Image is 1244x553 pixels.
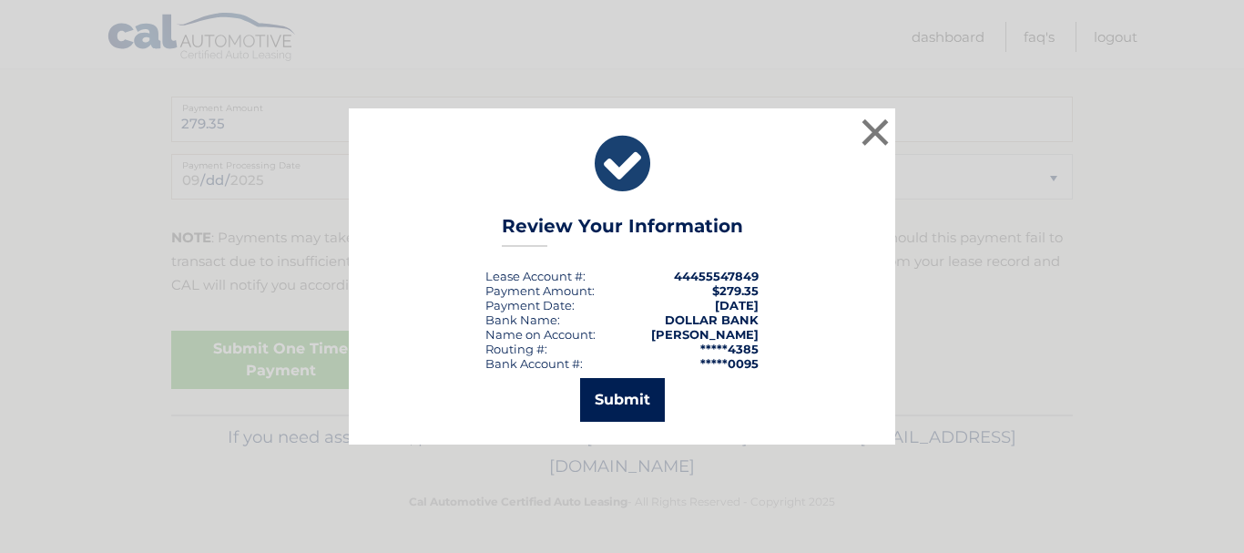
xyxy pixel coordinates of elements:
div: Name on Account: [485,327,596,342]
div: Bank Account #: [485,356,583,371]
div: Routing #: [485,342,547,356]
strong: 44455547849 [674,269,759,283]
button: × [857,114,893,150]
h3: Review Your Information [502,215,743,247]
span: [DATE] [715,298,759,312]
span: Payment Date [485,298,572,312]
div: : [485,298,575,312]
div: Bank Name: [485,312,560,327]
div: Payment Amount: [485,283,595,298]
strong: DOLLAR BANK [665,312,759,327]
strong: [PERSON_NAME] [651,327,759,342]
span: $279.35 [712,283,759,298]
button: Submit [580,378,665,422]
div: Lease Account #: [485,269,586,283]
